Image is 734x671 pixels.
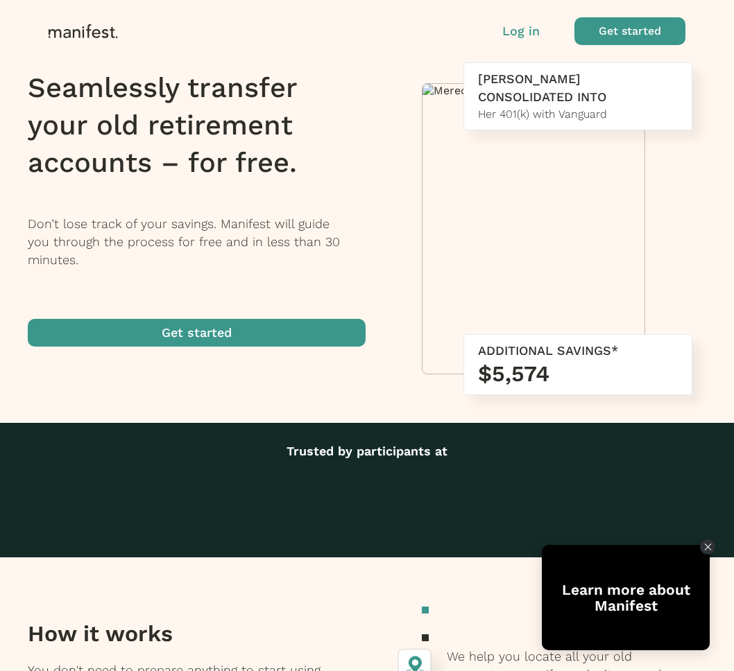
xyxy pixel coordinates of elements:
button: Log in [502,22,540,40]
h3: $5,574 [478,360,678,387]
h3: How it works [28,620,338,647]
div: Learn more about Manifest [542,582,710,613]
div: Open Tolstoy widget [542,545,710,650]
div: [PERSON_NAME] CONSOLIDATED INTO [478,70,678,106]
div: Open Tolstoy [542,545,710,650]
button: Get started [574,17,685,45]
div: Tolstoy bubble widget [542,545,710,650]
h1: Seamlessly transfer your old retirement accounts – for free. [28,69,380,182]
div: ADDITIONAL SAVINGS* [478,342,678,360]
img: Meredith [423,84,645,97]
p: Don’t lose track of your savings. Manifest will guide you through the process for free and in les... [28,215,380,269]
div: Her 401(k) with Vanguard [478,106,678,123]
div: Close Tolstoy widget [700,539,715,555]
button: Get started [28,319,366,347]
